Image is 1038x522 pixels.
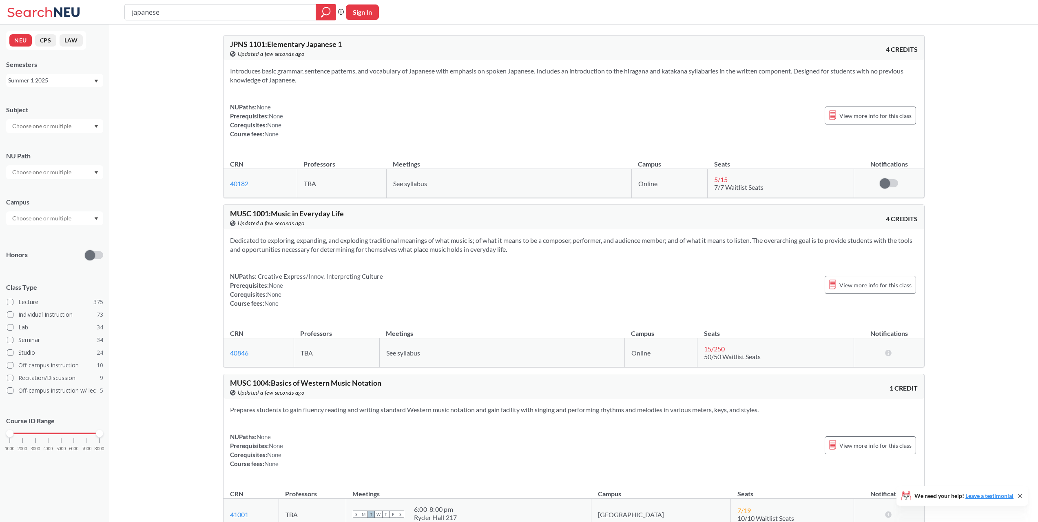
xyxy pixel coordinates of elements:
[230,102,283,138] div: NUPaths: Prerequisites: Corequisites: Course fees:
[230,489,243,498] div: CRN
[731,481,854,499] th: Seats
[100,386,103,395] span: 5
[97,361,103,370] span: 10
[230,378,381,387] span: MUSC 1004 : Basics of Western Music Notation
[60,34,83,47] button: LAW
[267,121,282,129] span: None
[316,4,336,20] div: magnifying glass
[890,384,918,393] span: 1 CREDIT
[294,321,379,338] th: Professors
[269,282,283,289] span: None
[69,446,79,451] span: 6000
[97,335,103,344] span: 34
[100,373,103,382] span: 9
[697,321,854,338] th: Seats
[9,34,32,47] button: NEU
[264,460,279,467] span: None
[230,432,283,468] div: NUPaths: Prerequisites: Corequisites: Course fees:
[6,74,103,87] div: Summer 1 2025Dropdown arrow
[839,440,912,451] span: View more info for this class
[6,119,103,133] div: Dropdown arrow
[6,198,103,207] div: Campus
[8,76,93,85] div: Summer 1 2025
[230,160,243,169] div: CRN
[267,291,282,298] span: None
[35,34,56,47] button: CPS
[414,513,457,522] div: Ryder Hall 217
[854,151,924,169] th: Notifications
[7,385,103,396] label: Off-campus instruction w/ lec
[94,217,98,220] svg: Dropdown arrow
[624,321,697,338] th: Campus
[97,348,103,357] span: 24
[393,180,427,187] span: See syllabus
[230,209,344,218] span: MUSC 1001 : Music in Everyday Life
[279,481,346,499] th: Professors
[93,298,103,307] span: 375
[346,481,591,499] th: Meetings
[965,492,1014,499] a: Leave a testimonial
[230,349,248,357] a: 40846
[886,214,918,223] span: 4 CREDITS
[97,323,103,332] span: 34
[914,493,1014,499] span: We need your help!
[360,511,367,518] span: M
[631,151,707,169] th: Campus
[714,175,728,183] span: 5 / 15
[854,481,924,499] th: Notifications
[6,211,103,225] div: Dropdown arrow
[257,103,271,111] span: None
[704,353,761,360] span: 50/50 Waitlist Seats
[6,151,103,160] div: NU Path
[5,446,15,451] span: 1000
[854,321,924,338] th: Notifications
[414,505,457,513] div: 6:00 - 8:00 pm
[230,405,918,414] section: Prepares students to gain fluency reading and writing standard Western music notation and gain fa...
[297,169,386,198] td: TBA
[31,446,40,451] span: 3000
[94,80,98,83] svg: Dropdown arrow
[95,446,104,451] span: 8000
[264,300,279,307] span: None
[7,322,103,333] label: Lab
[367,511,375,518] span: T
[375,511,382,518] span: W
[238,219,305,228] span: Updated a few seconds ago
[131,5,310,19] input: Class, professor, course number, "phrase"
[269,442,283,449] span: None
[353,511,360,518] span: S
[7,360,103,371] label: Off-campus instruction
[94,171,98,174] svg: Dropdown arrow
[704,345,725,353] span: 15 / 250
[7,297,103,307] label: Lecture
[230,180,248,187] a: 40182
[839,111,912,121] span: View more info for this class
[8,167,77,177] input: Choose one or multiple
[346,4,379,20] button: Sign In
[6,165,103,179] div: Dropdown arrow
[94,125,98,128] svg: Dropdown arrow
[269,112,283,120] span: None
[714,183,764,191] span: 7/7 Waitlist Seats
[7,373,103,383] label: Recitation/Discussion
[6,60,103,69] div: Semesters
[386,349,420,357] span: See syllabus
[230,329,243,338] div: CRN
[7,309,103,320] label: Individual Instruction
[230,511,248,518] a: 41001
[390,511,397,518] span: F
[737,506,751,514] span: 7 / 19
[297,151,386,169] th: Professors
[379,321,624,338] th: Meetings
[321,7,331,18] svg: magnifying glass
[386,151,631,169] th: Meetings
[737,514,794,522] span: 10/10 Waitlist Seats
[230,236,918,254] section: Dedicated to exploring, expanding, and exploding traditional meanings of what music is; of what i...
[6,250,28,260] p: Honors
[230,272,383,308] div: NUPaths: Prerequisites: Corequisites: Course fees:
[238,49,305,58] span: Updated a few seconds ago
[97,310,103,319] span: 73
[7,347,103,358] label: Studio
[230,67,918,84] section: Introduces basic grammar, sentence patterns, and vocabulary of Japanese with emphasis on spoken J...
[6,283,103,292] span: Class Type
